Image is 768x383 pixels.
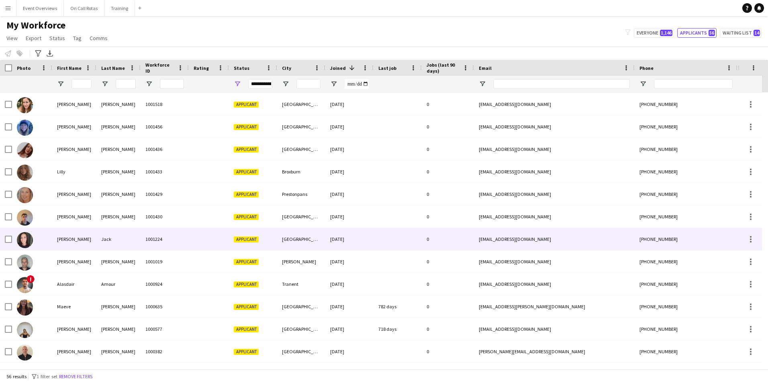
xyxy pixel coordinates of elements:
div: [PHONE_NUMBER] [635,251,737,273]
input: Joined Filter Input [345,79,369,89]
div: [PERSON_NAME] [52,251,96,273]
a: Export [22,33,45,43]
div: 1001224 [141,228,189,250]
div: [PERSON_NAME] [52,116,96,138]
img: Emma cowan [17,187,33,203]
div: [DATE] [325,318,374,340]
input: Workforce ID Filter Input [160,79,184,89]
button: Open Filter Menu [479,80,486,88]
div: 0 [422,295,474,318]
div: 0 [422,206,474,228]
div: 0 [422,228,474,250]
img: Samantha Jack [17,232,33,248]
span: Phone [639,65,654,71]
button: Everyone1,146 [634,28,674,38]
button: Open Filter Menu [101,80,108,88]
button: Event Overviews [16,0,64,16]
div: [PERSON_NAME] [52,228,96,250]
div: [PERSON_NAME] [96,206,141,228]
div: [PERSON_NAME] [52,138,96,160]
button: Waiting list14 [720,28,762,38]
div: [DATE] [325,251,374,273]
div: Jack [96,228,141,250]
div: Alasdair [52,273,96,295]
img: Katlyn Goldie [17,142,33,158]
div: [PERSON_NAME] [96,295,141,318]
div: 1001019 [141,251,189,273]
div: [PHONE_NUMBER] [635,228,737,250]
input: First Name Filter Input [71,79,92,89]
span: Applicant [234,349,259,355]
div: [EMAIL_ADDRESS][DOMAIN_NAME] [474,251,635,273]
button: Open Filter Menu [57,80,64,88]
span: 14 [754,30,760,36]
div: [GEOGRAPHIC_DATA] [277,340,325,363]
div: 1000924 [141,273,189,295]
div: [PHONE_NUMBER] [635,93,737,115]
span: Last job [378,65,396,71]
div: 1001433 [141,161,189,183]
span: Applicant [234,304,259,310]
div: [GEOGRAPHIC_DATA] [277,228,325,250]
span: Workforce ID [145,62,174,74]
app-action-btn: Export XLSX [45,49,55,58]
span: Status [49,35,65,42]
div: 1001429 [141,183,189,205]
div: Maeve [52,295,96,318]
div: 1001518 [141,93,189,115]
span: Applicant [234,124,259,130]
div: [EMAIL_ADDRESS][DOMAIN_NAME] [474,318,635,340]
div: 718 days [374,318,422,340]
div: 0 [422,340,474,363]
button: On Call Rotas [64,0,104,16]
div: [PHONE_NUMBER] [635,273,737,295]
span: Applicant [234,236,259,242]
div: [EMAIL_ADDRESS][DOMAIN_NAME] [474,183,635,205]
div: [PERSON_NAME] [52,206,96,228]
div: [EMAIL_ADDRESS][DOMAIN_NAME] [474,138,635,160]
div: [GEOGRAPHIC_DATA] [277,295,325,318]
span: View [6,35,18,42]
a: Tag [70,33,85,43]
div: 0 [422,93,474,115]
div: [PHONE_NUMBER] [635,161,737,183]
span: Tag [73,35,82,42]
div: [EMAIL_ADDRESS][DOMAIN_NAME] [474,161,635,183]
div: [DATE] [325,206,374,228]
div: [PHONE_NUMBER] [635,206,737,228]
div: 0 [422,183,474,205]
div: [DATE] [325,161,374,183]
div: [DATE] [325,295,374,318]
input: Last Name Filter Input [116,79,136,89]
img: Colin Tucker [17,255,33,271]
div: Amour [96,273,141,295]
span: Export [26,35,41,42]
div: 0 [422,138,474,160]
div: 1001456 [141,116,189,138]
span: Applicant [234,326,259,332]
span: Applicant [234,169,259,175]
button: Open Filter Menu [145,80,153,88]
div: [PHONE_NUMBER] [635,116,737,138]
app-action-btn: Advanced filters [33,49,43,58]
div: 0 [422,116,474,138]
span: Rating [194,65,209,71]
div: [PERSON_NAME][EMAIL_ADDRESS][DOMAIN_NAME] [474,340,635,363]
span: Applicant [234,281,259,287]
div: [EMAIL_ADDRESS][DOMAIN_NAME] [474,93,635,115]
div: [EMAIL_ADDRESS][DOMAIN_NAME] [474,273,635,295]
div: Lilly [52,161,96,183]
div: [PERSON_NAME] [277,251,325,273]
button: Open Filter Menu [282,80,289,88]
img: Stephen Reilly [17,344,33,361]
div: [PERSON_NAME] [96,183,141,205]
img: Rachel Robinson [17,120,33,136]
img: Lilly Morris-Cromie [17,165,33,181]
div: 1000382 [141,340,189,363]
div: [EMAIL_ADDRESS][DOMAIN_NAME] [474,228,635,250]
div: [PHONE_NUMBER] [635,295,737,318]
div: [EMAIL_ADDRESS][DOMAIN_NAME] [474,206,635,228]
div: [DATE] [325,93,374,115]
div: [PERSON_NAME] [96,138,141,160]
span: Applicant [234,102,259,108]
